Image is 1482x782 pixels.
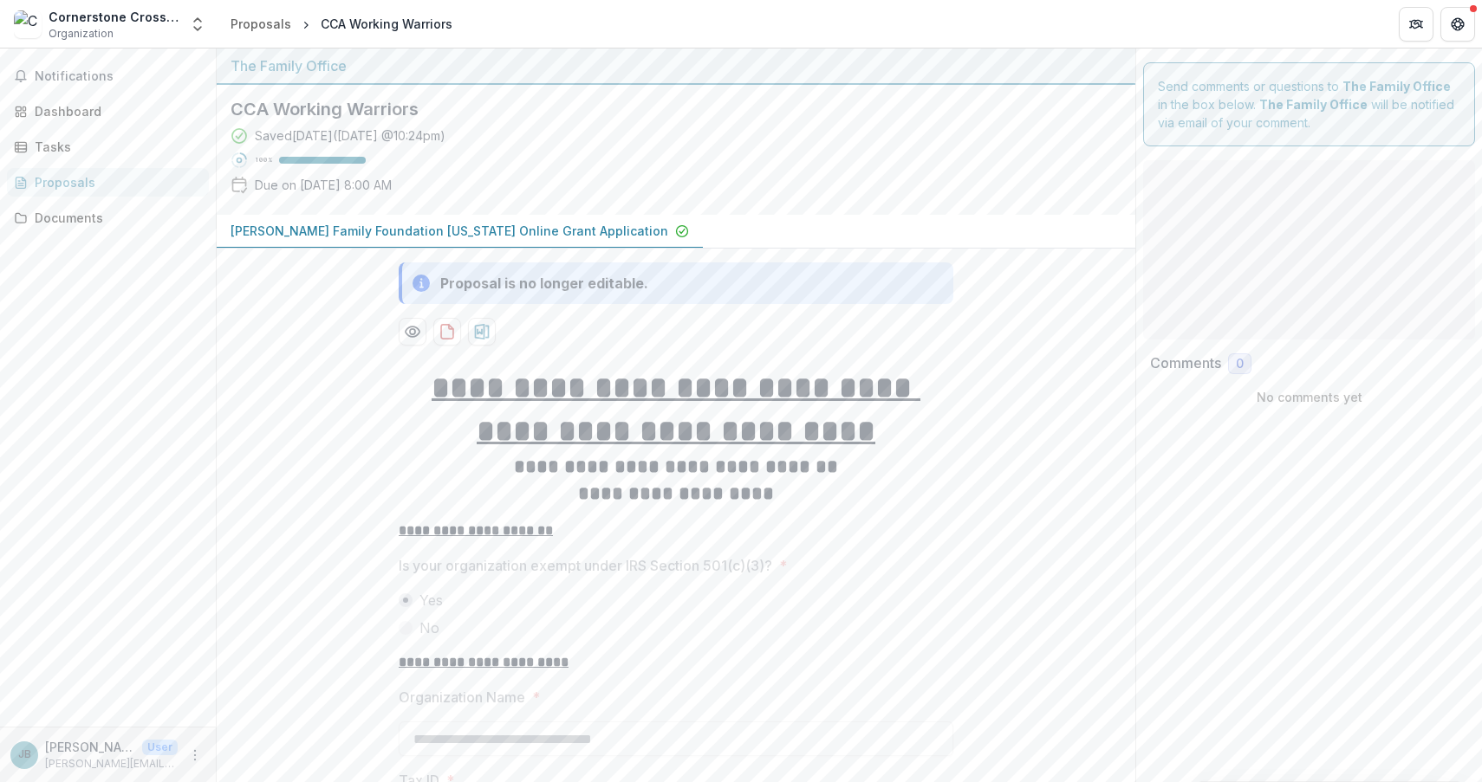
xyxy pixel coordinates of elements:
span: Notifications [35,69,202,84]
div: Dashboard [35,102,195,120]
button: Get Help [1440,7,1475,42]
div: Tasks [35,138,195,156]
button: Open entity switcher [185,7,210,42]
p: Organization Name [399,687,525,708]
div: Proposals [231,15,291,33]
div: Jason Botello [18,749,31,760]
h2: CCA Working Warriors [231,99,1094,120]
span: No [419,617,439,638]
p: [PERSON_NAME][EMAIL_ADDRESS][DOMAIN_NAME] [45,756,178,772]
span: 0 [1236,357,1244,372]
div: The Family Office [231,55,1121,76]
p: No comments yet [1150,388,1468,406]
button: Notifications [7,62,209,90]
nav: breadcrumb [224,11,459,36]
a: Proposals [7,168,209,197]
div: Send comments or questions to in the box below. will be notified via email of your comment. [1143,62,1475,146]
p: 100 % [255,154,272,166]
button: download-proposal [433,318,461,346]
img: Cornerstone Crossroads Academy Inc [14,10,42,38]
div: Saved [DATE] ( [DATE] @ 10:24pm ) [255,126,445,145]
button: More [185,745,205,766]
div: Proposal is no longer editable. [440,273,648,294]
p: Due on [DATE] 8:00 AM [255,176,392,194]
p: Is your organization exempt under IRS Section 501(c)(3)? [399,555,772,576]
a: Proposals [224,11,298,36]
p: [PERSON_NAME] Family Foundation [US_STATE] Online Grant Application [231,222,668,240]
button: Partners [1399,7,1433,42]
span: Organization [49,26,114,42]
p: [PERSON_NAME] [45,738,135,756]
strong: The Family Office [1259,97,1368,112]
p: User [142,740,178,755]
strong: The Family Office [1342,79,1451,94]
div: CCA Working Warriors [321,15,452,33]
a: Tasks [7,132,209,161]
a: Documents [7,204,209,232]
h2: Comments [1150,355,1221,372]
span: Yes [419,590,443,611]
a: Dashboard [7,97,209,126]
button: Preview b10cbcd7-929a-47ec-b3eb-d7d3da1cc59b-0.pdf [399,318,426,346]
div: Proposals [35,173,195,191]
div: Cornerstone Crossroads Academy Inc [49,8,179,26]
div: Documents [35,209,195,227]
button: download-proposal [468,318,496,346]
